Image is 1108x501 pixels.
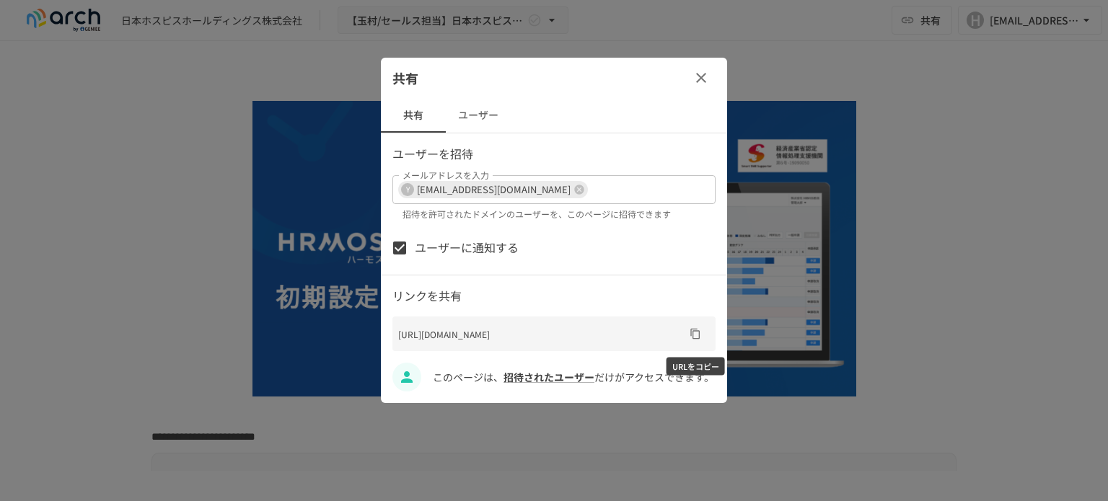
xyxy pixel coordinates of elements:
[411,181,576,198] span: [EMAIL_ADDRESS][DOMAIN_NAME]
[392,145,716,164] p: ユーザーを招待
[398,327,684,341] p: [URL][DOMAIN_NAME]
[446,98,511,133] button: ユーザー
[667,358,725,375] div: URLをコピー
[415,239,519,257] span: ユーザーに通知する
[392,287,716,306] p: リンクを共有
[401,183,414,196] div: Y
[403,207,705,221] p: 招待を許可されたドメインのユーザーを、このページに招待できます
[381,58,727,98] div: 共有
[381,98,446,133] button: 共有
[398,181,588,198] div: Y[EMAIL_ADDRESS][DOMAIN_NAME]
[433,369,716,385] p: このページは、 だけがアクセスできます。
[403,169,489,181] label: メールアドレスを入力
[504,370,594,384] a: 招待されたユーザー
[684,322,707,345] button: URLをコピー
